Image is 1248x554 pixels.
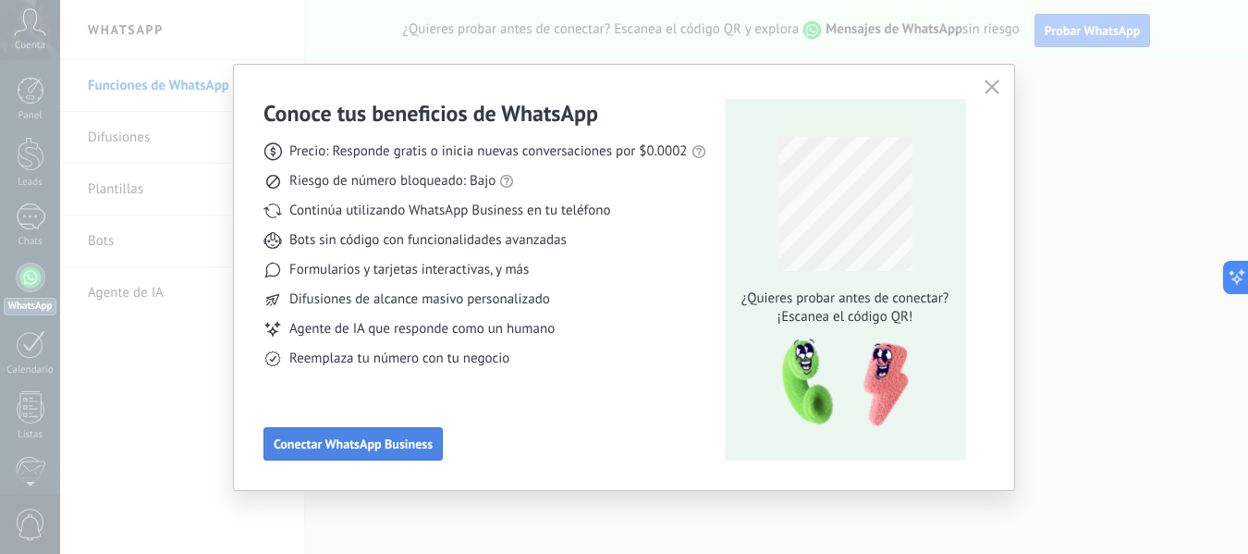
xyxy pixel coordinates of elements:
[289,172,496,191] span: Riesgo de número bloqueado: Bajo
[274,437,433,450] span: Conectar WhatsApp Business
[289,231,567,250] span: Bots sin código con funcionalidades avanzadas
[289,350,509,368] span: Reemplaza tu número con tu negocio
[263,99,598,128] h3: Conoce tus beneficios de WhatsApp
[289,142,688,161] span: Precio: Responde gratis o inicia nuevas conversaciones por $0.0002
[289,320,555,339] span: Agente de IA que responde como un humano
[766,334,912,433] img: qr-pic-1x.png
[736,308,954,326] span: ¡Escanea el código QR!
[289,290,550,309] span: Difusiones de alcance masivo personalizado
[289,261,529,279] span: Formularios y tarjetas interactivas, y más
[736,289,954,308] span: ¿Quieres probar antes de conectar?
[263,427,443,461] button: Conectar WhatsApp Business
[289,202,610,220] span: Continúa utilizando WhatsApp Business en tu teléfono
